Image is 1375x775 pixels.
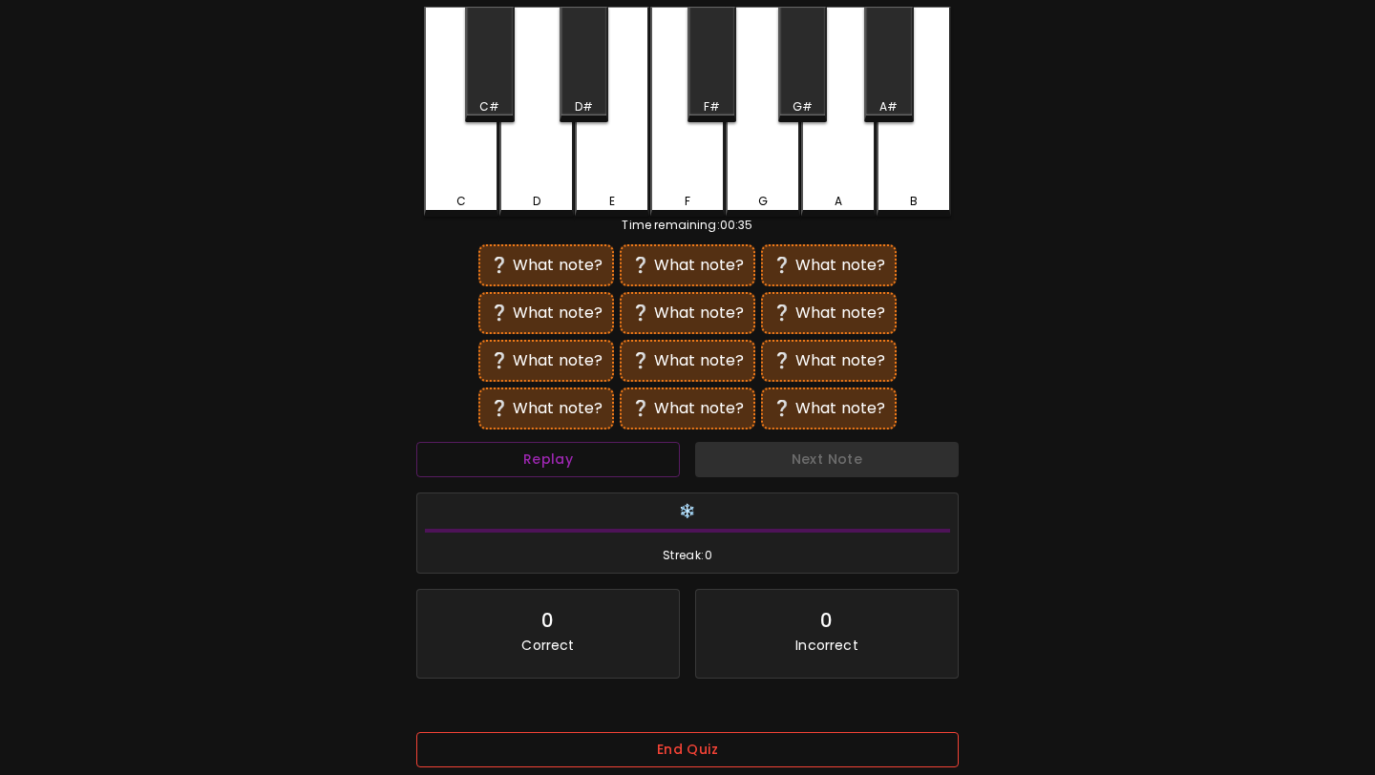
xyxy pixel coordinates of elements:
[609,193,615,210] div: E
[820,605,833,636] div: 0
[541,605,554,636] div: 0
[879,98,898,115] div: A#
[835,193,842,210] div: A
[793,98,813,115] div: G#
[416,732,959,767] button: End Quiz
[771,349,887,372] div: ❔ What note?
[521,636,574,655] p: Correct
[771,397,887,420] div: ❔ What note?
[685,193,690,210] div: F
[704,98,720,115] div: F#
[629,349,746,372] div: ❔ What note?
[479,98,499,115] div: C#
[416,442,680,477] button: Replay
[910,193,918,210] div: B
[758,193,768,210] div: G
[771,254,887,277] div: ❔ What note?
[629,302,746,325] div: ❔ What note?
[771,302,887,325] div: ❔ What note?
[629,254,746,277] div: ❔ What note?
[488,397,604,420] div: ❔ What note?
[425,501,950,522] h6: ❄️
[488,302,604,325] div: ❔ What note?
[488,349,604,372] div: ❔ What note?
[629,397,746,420] div: ❔ What note?
[533,193,540,210] div: D
[575,98,593,115] div: D#
[488,254,604,277] div: ❔ What note?
[795,636,857,655] p: Incorrect
[456,193,466,210] div: C
[424,217,951,234] div: Time remaining: 00:35
[425,546,950,565] span: Streak: 0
